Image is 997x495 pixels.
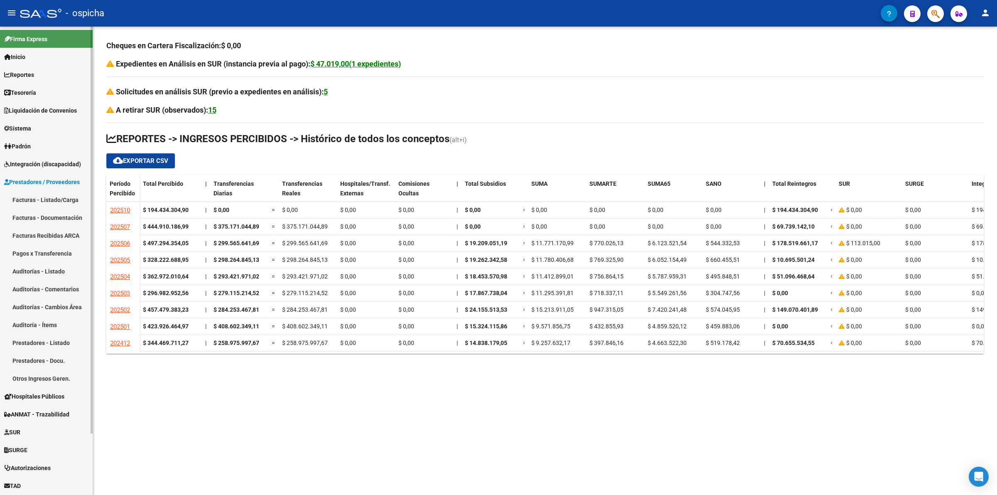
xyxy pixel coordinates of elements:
span: $ 6.052.154,49 [648,256,687,263]
span: Hospitales Públicos [4,392,64,401]
span: $ 69.739.142,10 [772,223,815,230]
span: = [830,340,834,346]
span: = [523,290,526,296]
datatable-header-cell: Comisiones Ocultas [395,175,453,210]
span: $ 0,00 [398,240,414,246]
span: = [272,223,275,230]
span: | [205,340,206,346]
span: $ 0,00 [905,340,921,346]
span: $ 293.421.971,02 [282,273,328,280]
span: 202502 [110,306,130,314]
span: $ 0,00 [465,207,481,213]
datatable-header-cell: Transferencias Diarias [210,175,268,210]
span: | [764,323,765,330]
span: $ 0,00 [846,273,862,280]
span: | [457,207,458,213]
span: $ 0,00 [340,223,356,230]
span: $ 0,00 [846,207,862,213]
span: $ 0,00 [465,223,481,230]
div: 5 [324,86,328,98]
span: $ 660.455,51 [706,256,740,263]
span: $ 0,00 [846,290,862,296]
span: $ 0,00 [531,223,547,230]
span: SUMARTE [589,180,616,187]
span: $ 0,00 [282,207,298,213]
span: $ 397.846,16 [589,340,624,346]
span: | [457,323,458,330]
strong: Cheques en Cartera Fiscalización: [106,41,241,50]
span: = [830,256,834,263]
span: | [205,290,206,296]
span: | [764,340,765,346]
span: = [523,340,526,346]
div: 15 [208,104,216,116]
span: $ 11.412.899,01 [531,273,574,280]
datatable-header-cell: | [761,175,769,210]
span: $ 0,00 [340,340,356,346]
span: $ 15.324.115,86 [465,323,507,330]
span: | [205,256,206,263]
span: $ 0,00 [706,207,722,213]
span: $ 298.264.845,13 [282,256,328,263]
span: Exportar CSV [113,157,168,165]
span: = [523,323,526,330]
span: = [523,273,526,280]
span: 202503 [110,290,130,297]
span: Comisiones Ocultas [398,180,430,197]
span: $ 0,00 [905,290,921,296]
span: $ 258.975.997,67 [214,340,259,346]
span: $ 0,00 [846,256,862,263]
span: = [272,323,275,330]
span: Reportes [4,70,34,79]
span: Transferencias Reales [282,180,322,197]
span: $ 11.295.391,81 [531,290,574,296]
span: $ 51.096.468,64 [772,273,815,280]
span: $ 284.253.467,81 [214,306,259,313]
span: 202412 [110,340,130,347]
strong: Expedientes en Análisis en SUR (instancia previa al pago): [116,59,401,68]
span: $ 0,00 [905,223,921,230]
span: | [457,180,458,187]
span: Inicio [4,52,25,62]
span: $ 24.155.513,53 [465,306,507,313]
span: = [830,207,834,213]
span: $ 9.571.856,75 [531,323,570,330]
span: = [830,290,834,296]
span: $ 0,00 [398,207,414,213]
span: | [457,306,458,313]
span: Total Reintegros [772,180,816,187]
span: $ 408.602.349,11 [282,323,328,330]
span: | [205,323,206,330]
span: $ 0,00 [398,306,414,313]
datatable-header-cell: Total Subsidios [462,175,520,210]
span: | [457,240,458,246]
span: ANMAT - Trazabilidad [4,410,69,419]
span: $ 495.848,51 [706,273,740,280]
span: $ 544.332,53 [706,240,740,246]
span: $ 375.171.044,89 [282,223,328,230]
span: $ 0,00 [905,256,921,263]
span: $ 0,00 [398,256,414,263]
span: $ 0,00 [846,323,862,330]
span: 202501 [110,323,130,330]
span: $ 9.257.632,17 [531,340,570,346]
datatable-header-cell: Total Percibido [140,175,202,210]
span: = [523,223,526,230]
datatable-header-cell: SUMA [528,175,586,210]
datatable-header-cell: Hospitales/Transf. Externas [337,175,395,210]
span: $ 0,00 [972,323,987,330]
span: $ 113.015,00 [846,240,880,246]
span: | [205,223,206,230]
span: Padrón [4,142,31,151]
datatable-header-cell: SUMA65 [644,175,702,210]
span: $ 459.883,06 [706,323,740,330]
span: = [830,306,834,313]
span: $ 0,00 [214,207,229,213]
span: Firma Express [4,34,47,44]
span: $ 0,00 [398,223,414,230]
span: = [523,207,526,213]
span: $ 0,00 [531,207,547,213]
span: $ 298.264.845,13 [214,256,259,263]
span: $ 408.602.349,11 [214,323,259,330]
span: $ 194.434.304,90 [772,207,818,213]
